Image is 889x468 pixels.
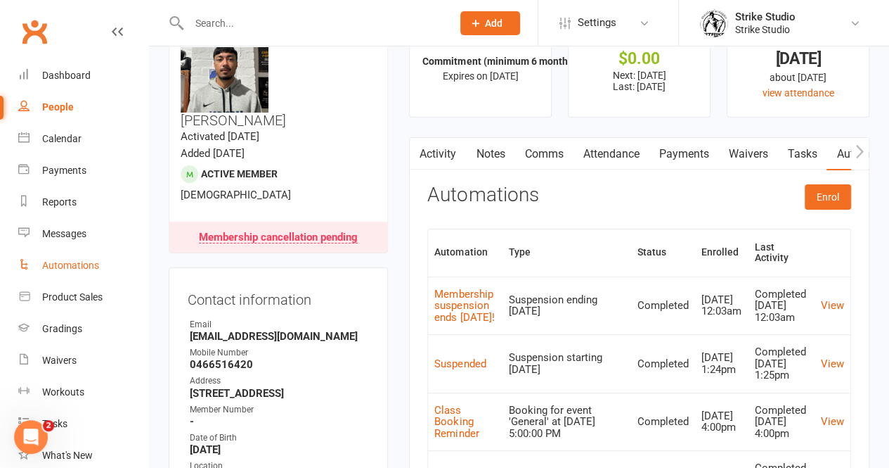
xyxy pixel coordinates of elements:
div: Reports [42,196,77,208]
h3: Contact information [188,286,369,308]
a: People [18,91,148,123]
div: Completed [DATE] 12:03am [755,289,808,324]
div: Email [190,318,369,331]
a: Calendar [18,123,148,155]
a: Workouts [18,377,148,408]
div: Workouts [42,386,84,398]
a: Gradings [18,313,148,345]
div: Payments [42,165,86,176]
div: [DATE] 1:24pm [701,352,742,375]
a: view attendance [763,87,834,99]
div: Address [190,374,369,388]
div: [DATE] 12:03am [701,294,742,317]
p: Next: [DATE] Last: [DATE] [581,70,697,92]
div: Waivers [42,355,77,366]
strong: - [190,415,369,428]
a: Automations [18,250,148,282]
span: Active member [201,168,278,179]
div: $0.00 [581,51,697,66]
time: Added [DATE] [181,147,245,160]
a: Product Sales [18,282,148,313]
a: Class Booking Reminder [434,404,479,440]
div: Automations [42,260,99,271]
div: Strike Studio [735,23,796,36]
strong: Commitment (minimum 6 month membership) Ad... [422,56,651,67]
a: Attendance [573,138,649,170]
div: Completed [637,358,689,370]
div: [DATE] [740,51,856,66]
a: Tasks [18,408,148,440]
h3: Automations [427,184,538,206]
a: Activity [410,138,466,170]
div: Completed [DATE] 4:00pm [755,405,808,440]
a: Tasks [777,138,826,170]
span: Add [485,18,502,29]
a: Notes [466,138,514,170]
div: Messages [42,228,86,239]
span: [DEMOGRAPHIC_DATA] [181,189,291,201]
a: Payments [649,138,718,170]
button: Add [460,11,520,35]
th: Type [502,229,631,277]
a: Dashboard [18,60,148,91]
div: Gradings [42,323,82,334]
th: Automation [428,229,502,277]
div: Booking for event 'General' at [DATE] 5:00:00 PM [509,405,625,440]
a: Messages [18,218,148,250]
div: [DATE] 4:00pm [701,410,742,434]
div: Completed [DATE] 1:25pm [755,346,808,381]
div: about [DATE] [740,70,856,85]
th: Enrolled [695,229,748,277]
a: Reports [18,186,148,218]
h3: [PERSON_NAME] [181,25,376,128]
div: Completed [637,300,689,312]
a: View [821,299,844,312]
strong: [EMAIL_ADDRESS][DOMAIN_NAME] [190,330,369,343]
div: What's New [42,450,93,461]
div: Mobile Number [190,346,369,360]
a: Suspended [434,358,486,370]
a: Clubworx [17,14,52,49]
a: View [821,415,844,428]
strong: [DATE] [190,443,369,456]
div: Tasks [42,418,67,429]
div: Date of Birth [190,431,369,445]
a: Waivers [718,138,777,170]
div: Suspension ending [DATE] [509,294,625,317]
th: Last Activity [748,229,815,277]
span: 2 [43,420,54,431]
a: Membership suspension ends [DATE]! [434,288,494,324]
div: Strike Studio [735,11,796,23]
div: Member Number [190,403,369,417]
a: Payments [18,155,148,186]
a: Comms [514,138,573,170]
div: Dashboard [42,70,91,81]
strong: 0466516420 [190,358,369,371]
div: Completed [637,416,689,428]
input: Search... [185,13,443,33]
time: Activated [DATE] [181,130,259,143]
img: thumb_image1723780799.png [700,9,728,37]
div: Product Sales [42,291,103,303]
a: View [821,358,844,370]
div: People [42,101,74,113]
div: Suspension starting [DATE] [509,352,625,375]
div: Calendar [42,133,82,144]
a: Waivers [18,345,148,377]
th: Status [631,229,695,277]
strong: [STREET_ADDRESS] [190,387,369,400]
span: Expires on [DATE] [443,70,519,82]
img: image1744018655.png [181,25,268,113]
button: Enrol [805,184,851,210]
div: Membership cancellation pending [199,232,358,244]
iframe: Intercom live chat [14,420,48,454]
span: Settings [578,7,616,39]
